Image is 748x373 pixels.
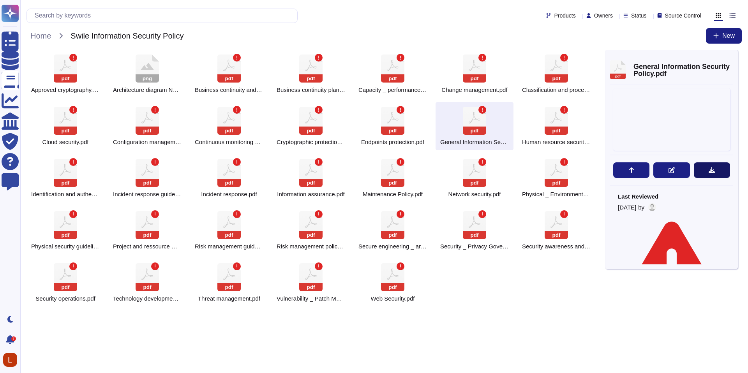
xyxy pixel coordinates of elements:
span: Security _ Privacy Governance.pdf [440,243,509,250]
span: Swile Information Security Policy [67,30,187,42]
span: Project and ressource management.pdf [113,243,182,250]
button: Move to... [613,162,649,178]
span: Technology development and acquisition.pdf [113,295,182,302]
span: Configuration management.pdf [113,139,182,146]
button: New [706,28,742,44]
span: Network security.pdf [448,191,501,198]
span: Source Control [665,13,701,18]
button: Edit [653,162,690,178]
span: Owners [594,13,613,18]
span: Capacity _ performance planning.pdf [358,86,427,93]
div: by [618,203,725,211]
span: General Information Security Policy.pdf [633,63,733,77]
input: Search by keywords [31,9,297,23]
button: user [2,351,23,368]
span: Business continuity plan for information system guidelines.pdf [277,86,345,93]
span: Continuous monitoring policy.pdf [195,139,263,146]
span: General Information Security Policy.pdf [440,139,509,146]
span: Identification and authentication.pdf [31,191,100,198]
span: Last Reviewed [618,194,725,199]
span: Web Security.pdf [371,295,415,302]
span: Products [554,13,575,18]
span: Status [631,13,647,18]
span: Maintenance Policy.pdf [363,191,423,198]
img: user [3,353,17,367]
div: 7 [11,336,16,341]
span: Architecture diagram NEW.png [113,86,182,93]
span: [DATE] [618,204,636,210]
span: Risk management policy.pdf [277,243,345,250]
span: Information assurance.pdf [277,191,344,198]
span: New [722,33,735,39]
span: Cloud security.pdf [42,139,89,146]
span: Home [26,30,55,42]
span: Physical _ Environmental Policy.pdf [522,191,591,198]
img: user [648,203,656,211]
span: Endpoints protection.pdf [361,139,424,146]
span: Security awareness and training.pdf [522,243,591,250]
span: Approved cryptography.pdf [31,86,100,93]
span: Incident response guidelines.pdf [113,191,182,198]
button: Download [694,162,730,178]
span: Risk management guidelines.pdf [195,243,263,250]
span: Classification and processing of assets.pdf [522,86,591,93]
span: Incident response.pdf [201,191,257,198]
span: Security operations.pdf [35,295,95,302]
span: Vulnerability _ Patch Management.pdf [277,295,345,302]
span: Business continuity and disaster recovery.pdf [195,86,263,93]
span: Physical security guidelines.pdf [31,243,100,250]
span: Secure engineering _ architecture.pdf [358,243,427,250]
span: Human resource security.pdf [522,139,591,146]
span: Cryptographic protections.pdf [277,139,345,146]
span: Threat management.pdf [198,295,260,302]
span: Change management.pdf [441,86,507,93]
